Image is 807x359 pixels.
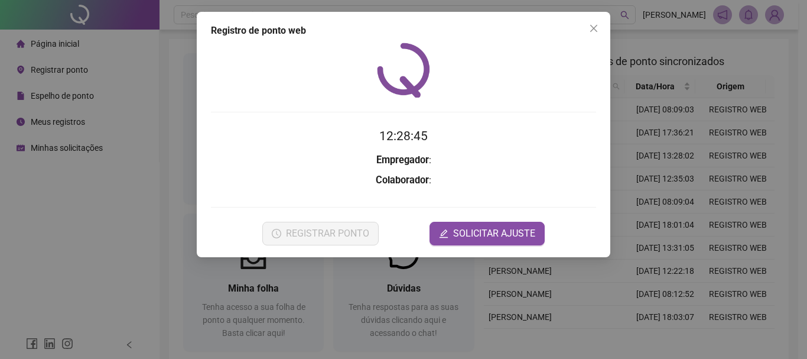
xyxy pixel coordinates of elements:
[376,174,429,186] strong: Colaborador
[262,222,379,245] button: REGISTRAR PONTO
[589,24,598,33] span: close
[453,227,535,241] span: SOLICITAR AJUSTE
[379,129,428,143] time: 12:28:45
[211,173,596,188] h3: :
[376,154,429,166] strong: Empregador
[377,43,430,98] img: QRPoint
[439,229,448,238] span: edit
[429,222,545,245] button: editSOLICITAR AJUSTE
[211,24,596,38] div: Registro de ponto web
[584,19,603,38] button: Close
[211,153,596,168] h3: :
